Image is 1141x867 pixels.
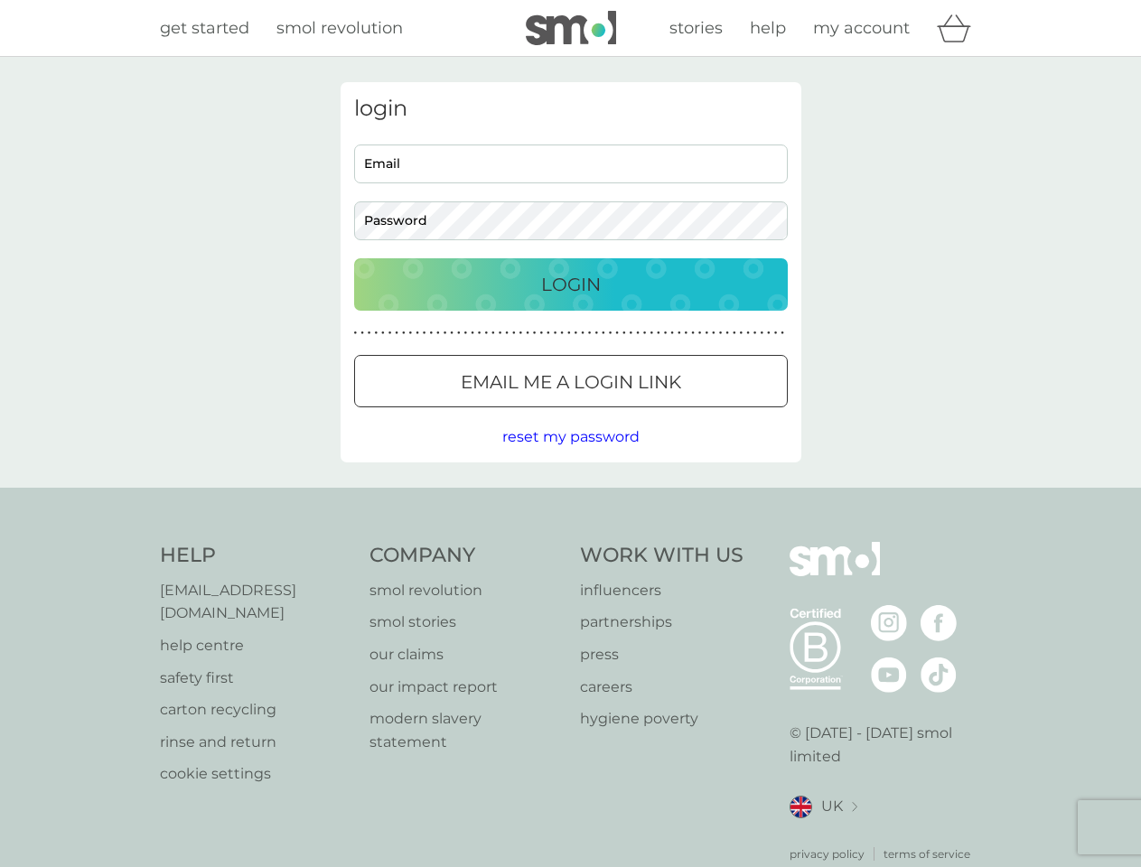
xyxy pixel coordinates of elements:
[581,329,585,338] p: ●
[884,845,970,862] p: terms of service
[512,329,516,338] p: ●
[921,605,957,641] img: visit the smol Facebook page
[669,15,723,42] a: stories
[575,329,578,338] p: ●
[423,329,426,338] p: ●
[767,329,771,338] p: ●
[609,329,613,338] p: ●
[369,676,562,699] p: our impact report
[409,329,413,338] p: ●
[813,18,910,38] span: my account
[160,634,352,657] a: help centre
[750,15,786,42] a: help
[499,329,502,338] p: ●
[276,18,403,38] span: smol revolution
[594,329,598,338] p: ●
[539,329,543,338] p: ●
[774,329,778,338] p: ●
[160,762,352,786] a: cookie settings
[541,270,601,299] p: Login
[368,329,371,338] p: ●
[502,425,640,449] button: reset my password
[478,329,482,338] p: ●
[615,329,619,338] p: ●
[354,329,358,338] p: ●
[790,845,865,862] a: privacy policy
[276,15,403,42] a: smol revolution
[580,676,744,699] a: careers
[464,329,468,338] p: ●
[554,329,557,338] p: ●
[354,96,788,122] h3: login
[712,329,715,338] p: ●
[369,611,562,634] a: smol stories
[360,329,364,338] p: ●
[491,329,495,338] p: ●
[505,329,509,338] p: ●
[450,329,454,338] p: ●
[753,329,757,338] p: ●
[526,11,616,45] img: smol
[643,329,647,338] p: ●
[160,579,352,625] p: [EMAIL_ADDRESS][DOMAIN_NAME]
[160,18,249,38] span: get started
[669,18,723,38] span: stories
[560,329,564,338] p: ●
[580,643,744,667] p: press
[369,643,562,667] a: our claims
[374,329,378,338] p: ●
[630,329,633,338] p: ●
[871,657,907,693] img: visit the smol Youtube page
[580,611,744,634] p: partnerships
[502,428,640,445] span: reset my password
[160,15,249,42] a: get started
[519,329,523,338] p: ●
[937,10,982,46] div: basket
[580,579,744,602] a: influencers
[461,368,681,396] p: Email me a login link
[354,355,788,407] button: Email me a login link
[395,329,398,338] p: ●
[813,15,910,42] a: my account
[354,258,788,311] button: Login
[160,698,352,722] a: carton recycling
[567,329,571,338] p: ●
[160,667,352,690] a: safety first
[650,329,653,338] p: ●
[388,329,392,338] p: ●
[429,329,433,338] p: ●
[678,329,681,338] p: ●
[381,329,385,338] p: ●
[657,329,660,338] p: ●
[547,329,550,338] p: ●
[740,329,744,338] p: ●
[636,329,640,338] p: ●
[526,329,529,338] p: ●
[402,329,406,338] p: ●
[369,579,562,602] a: smol revolution
[790,542,880,603] img: smol
[725,329,729,338] p: ●
[457,329,461,338] p: ●
[698,329,702,338] p: ●
[369,707,562,753] p: modern slavery statement
[580,707,744,731] a: hygiene poverty
[790,722,982,768] p: © [DATE] - [DATE] smol limited
[781,329,784,338] p: ●
[733,329,736,338] p: ●
[436,329,440,338] p: ●
[580,542,744,570] h4: Work With Us
[369,542,562,570] h4: Company
[821,795,843,818] span: UK
[160,731,352,754] a: rinse and return
[746,329,750,338] p: ●
[670,329,674,338] p: ●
